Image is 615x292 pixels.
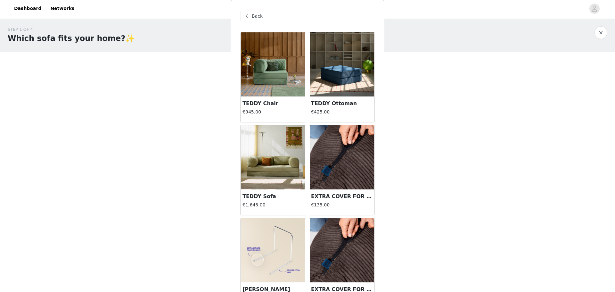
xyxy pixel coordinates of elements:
img: TEDDY Grips [241,218,305,282]
h4: €1,645.00 [242,202,304,208]
a: Networks [46,1,78,16]
h4: €425.00 [311,109,373,115]
h4: €945.00 [242,109,304,115]
h3: TEDDY Chair [242,100,304,107]
img: EXTRA COVER FOR TEDDY [310,218,374,282]
span: Back [252,13,263,20]
h3: TEDDY Sofa [242,193,304,200]
img: TEDDY Sofa [241,125,305,189]
h4: €135.00 [311,202,373,208]
h3: EXTRA COVER FOR OTTOMAN [311,193,373,200]
h1: Which sofa fits your home?✨ [8,33,135,44]
img: TEDDY Chair [241,32,305,96]
div: avatar [591,4,597,14]
h3: TEDDY Ottoman [311,100,373,107]
img: TEDDY Ottoman [310,32,374,96]
a: Dashboard [10,1,45,16]
div: STEP 1 OF 4 [8,26,135,33]
img: EXTRA COVER FOR OTTOMAN [310,125,374,189]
